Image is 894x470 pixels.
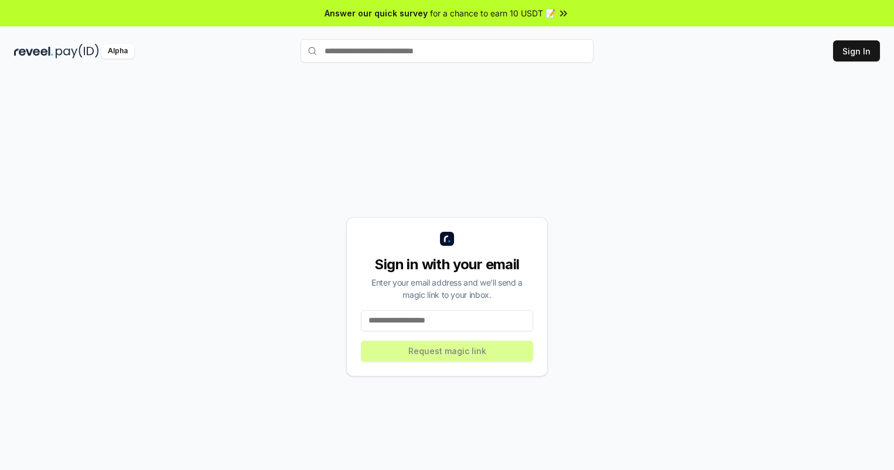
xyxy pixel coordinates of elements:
div: Alpha [101,44,134,59]
div: Sign in with your email [361,255,533,274]
button: Sign In [833,40,880,61]
img: pay_id [56,44,99,59]
div: Enter your email address and we’ll send a magic link to your inbox. [361,276,533,301]
img: logo_small [440,232,454,246]
img: reveel_dark [14,44,53,59]
span: for a chance to earn 10 USDT 📝 [430,7,555,19]
span: Answer our quick survey [325,7,428,19]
